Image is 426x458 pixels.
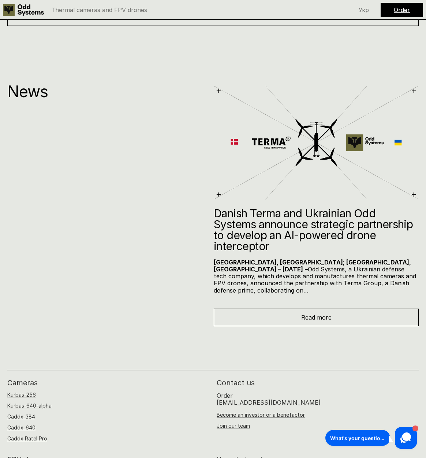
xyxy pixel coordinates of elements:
[394,6,410,14] a: Order
[51,7,147,13] p: Thermal cameras and FPV drones
[7,379,209,386] h2: Cameras
[217,392,321,406] p: Order [EMAIL_ADDRESS][DOMAIN_NAME]
[214,259,419,294] p: Odd Systems, a Ukrainian defense tech company, which develops and manufactures thermal cameras an...
[214,208,419,252] h2: Danish Terma and Ukrainian Odd Systems announce strategic partnership to develop an AI-powered dr...
[7,84,212,99] p: News
[305,266,308,273] strong: –
[217,379,419,386] h2: Contact us
[217,423,250,429] a: Join our team
[7,413,35,420] a: Caddx-384
[7,392,36,398] a: Kurbas-256
[301,314,332,321] span: Read more
[359,7,369,13] p: Укр
[324,425,419,451] iframe: HelpCrunch
[7,402,52,409] a: Kurbas-640-alpha
[214,259,412,273] strong: [GEOGRAPHIC_DATA], [GEOGRAPHIC_DATA]; [GEOGRAPHIC_DATA], [GEOGRAPHIC_DATA] – [DATE]
[7,424,35,431] a: Caddx-640
[217,412,305,418] a: Become an investor or a benefactor
[214,84,419,326] a: Danish Terma and Ukrainian Odd Systems announce strategic partnership to develop an AI-powered dr...
[7,435,47,442] a: Caddx Ratel Pro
